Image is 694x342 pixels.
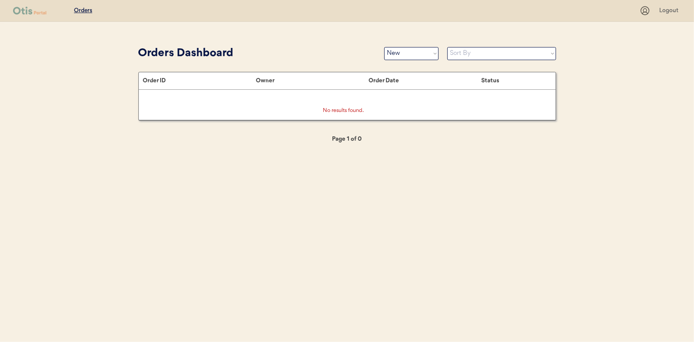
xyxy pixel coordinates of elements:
[481,77,546,84] div: Status
[143,77,256,84] div: Order ID
[323,107,367,116] div: No results found.
[256,77,369,84] div: Owner
[138,45,375,62] div: Orders Dashboard
[369,77,481,84] div: Order Date
[304,134,391,144] div: Page 1 of 0
[659,7,681,15] div: Logout
[74,7,92,14] u: Orders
